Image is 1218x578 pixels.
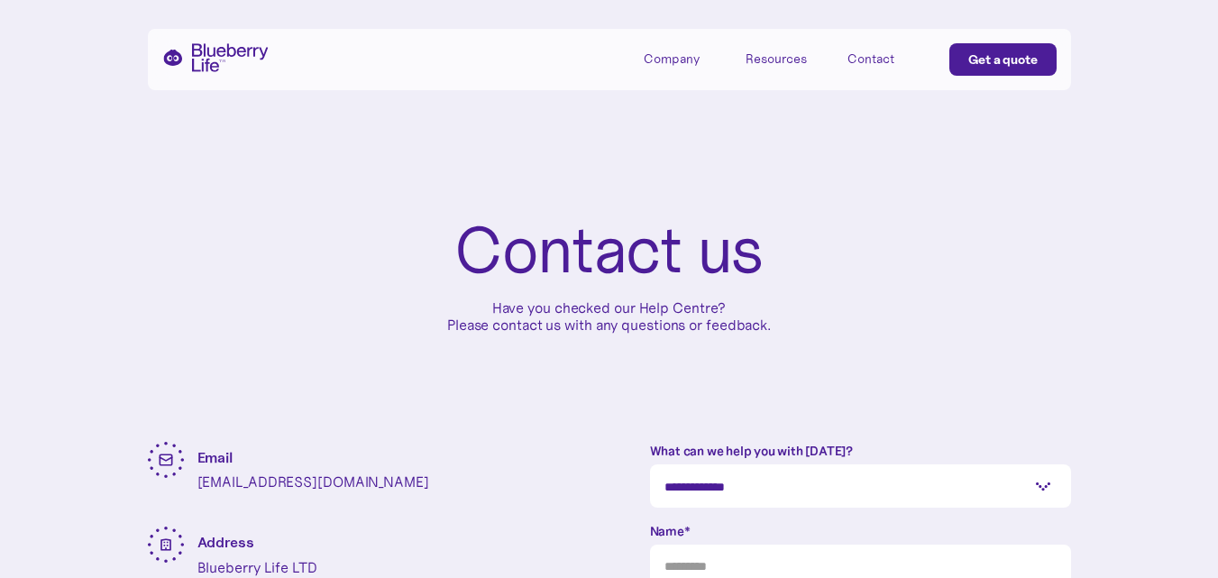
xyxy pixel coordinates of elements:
a: Contact [847,43,929,73]
p: [EMAIL_ADDRESS][DOMAIN_NAME] [197,473,429,491]
div: Company [644,51,700,67]
strong: Address [197,533,254,551]
div: Contact [847,51,894,67]
label: What can we help you with [DATE]? [650,442,1071,460]
div: Resources [746,43,827,73]
h1: Contact us [454,216,763,285]
a: Get a quote [949,43,1057,76]
div: Resources [746,51,807,67]
strong: Email [197,448,234,466]
div: Company [644,43,725,73]
p: Have you checked our Help Centre? Please contact us with any questions or feedback. [447,299,771,334]
div: Get a quote [968,50,1038,69]
a: home [162,43,269,72]
label: Name* [650,522,1071,540]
